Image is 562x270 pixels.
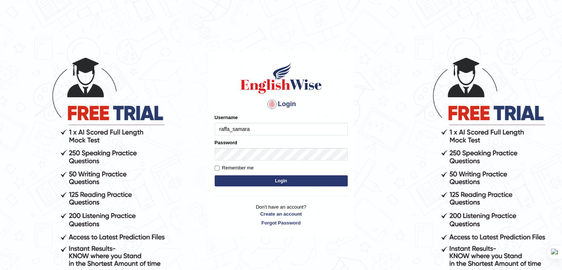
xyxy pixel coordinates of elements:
a: Forgot Password [215,219,348,226]
button: Login [215,175,348,186]
label: Username [215,114,238,121]
a: Create an account [215,210,348,217]
label: Remember me [215,164,254,172]
img: Logo of English Wise sign in for intelligent practice with AI [239,61,323,95]
h4: Login [215,98,348,110]
input: Remember me [215,166,219,171]
label: Password [215,139,237,146]
p: Don't have an account? [215,203,348,226]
